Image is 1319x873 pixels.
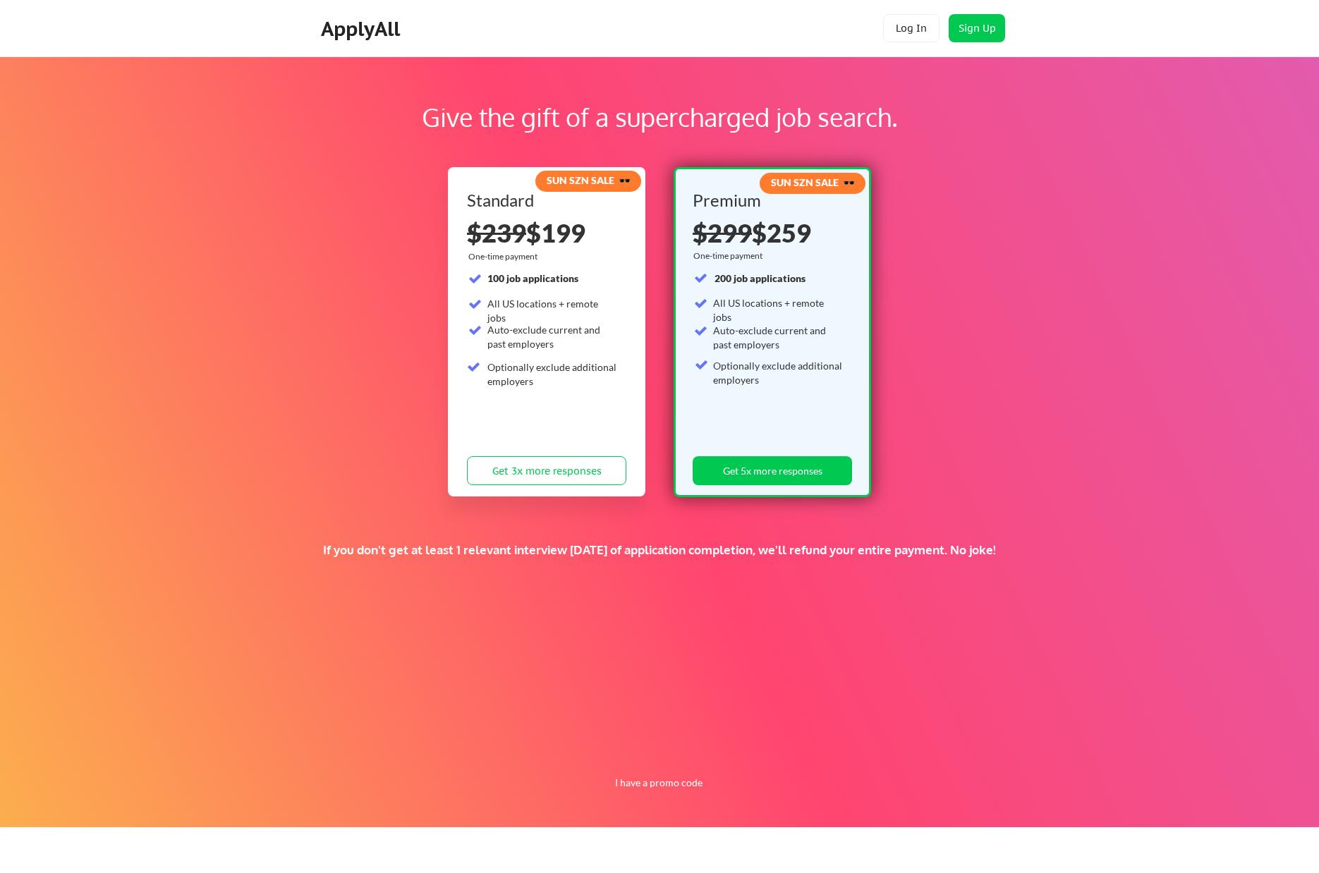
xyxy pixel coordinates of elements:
[771,176,855,188] strong: SUN SZN SALE 🕶️
[321,17,404,41] div: ApplyAll
[693,192,847,209] div: Premium
[487,360,618,388] div: Optionally exclude additional employers
[487,323,618,350] div: Auto-exclude current and past employers
[713,324,844,351] div: Auto-exclude current and past employers
[468,251,542,262] div: One-time payment
[467,192,621,209] div: Standard
[713,296,844,324] div: All US locations + remote jobs
[467,456,626,485] button: Get 3x more responses
[693,220,847,245] div: $259
[949,14,1005,42] button: Sign Up
[90,98,1229,136] div: Give the gift of a supercharged job search.
[607,774,710,791] button: I have a promo code
[693,217,752,248] s: $299
[693,250,767,262] div: One-time payment
[487,297,618,324] div: All US locations + remote jobs
[467,220,626,245] div: $199
[245,542,1074,558] div: If you don't get at least 1 relevant interview [DATE] of application completion, we'll refund you...
[713,359,844,386] div: Optionally exclude additional employers
[715,272,806,284] strong: 200 job applications
[547,174,631,186] strong: SUN SZN SALE 🕶️
[467,217,526,248] s: $239
[693,456,852,485] button: Get 5x more responses
[487,272,578,284] strong: 100 job applications
[883,14,940,42] button: Log In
